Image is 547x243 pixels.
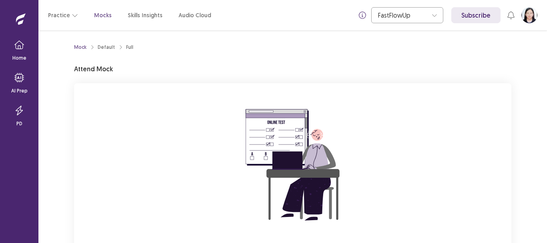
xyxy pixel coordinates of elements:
[94,11,112,20] a: Mocks
[48,8,78,22] button: Practice
[12,54,26,62] p: Home
[126,44,133,51] div: Full
[378,8,428,23] div: FastFlowUp
[128,11,163,20] a: Skills Insights
[74,44,133,51] nav: breadcrumb
[11,87,28,94] p: AI Prep
[74,44,86,51] a: Mock
[221,93,365,237] img: attend-mock
[98,44,115,51] div: Default
[74,64,113,74] p: Attend Mock
[179,11,211,20] a: Audio Cloud
[355,8,370,22] button: info
[451,7,501,23] a: Subscribe
[521,7,537,23] button: User Profile Image
[16,120,22,127] p: PD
